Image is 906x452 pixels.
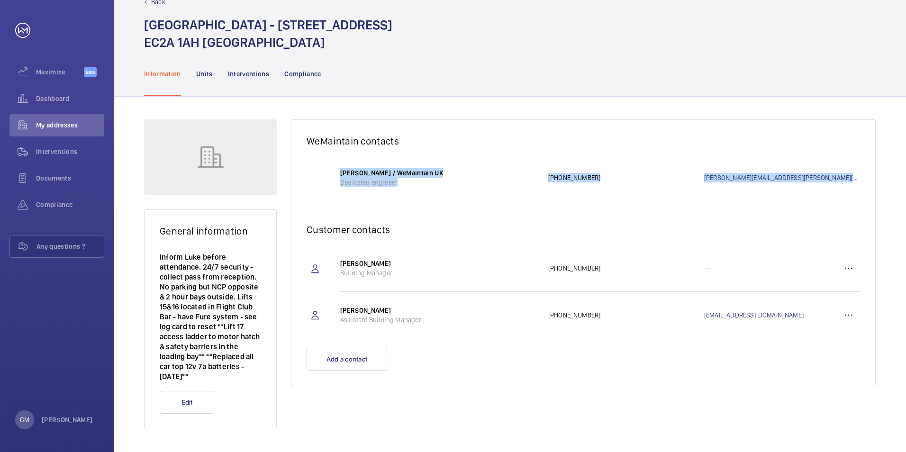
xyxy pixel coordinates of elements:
p: [PERSON_NAME] [340,306,539,315]
p: [PERSON_NAME] / WeMaintain UK [340,168,539,178]
h2: Customer contacts [307,224,860,235]
p: [PHONE_NUMBER] [548,263,704,273]
h2: General information [160,225,261,237]
span: Maximize [36,67,84,77]
h1: [GEOGRAPHIC_DATA] - [STREET_ADDRESS] EC2A 1AH [GEOGRAPHIC_DATA] [144,16,392,51]
span: My addresses [36,120,104,130]
p: Information [144,69,181,79]
p: [PHONE_NUMBER] [548,310,704,320]
p: Interventions [228,69,270,79]
span: Compliance [36,200,104,209]
p: Dedicated engineer [340,178,539,187]
p: Compliance [284,69,321,79]
p: Assistant Building Manager [340,315,539,325]
p: [PERSON_NAME] [42,415,93,425]
a: [EMAIL_ADDRESS][DOMAIN_NAME] [704,310,837,320]
button: Edit [160,391,214,414]
span: Interventions [36,147,104,156]
p: --- [704,263,712,273]
button: Add a contact [307,348,387,371]
p: GM [20,415,29,425]
p: Building Manager [340,268,539,278]
p: [PHONE_NUMBER] [548,173,704,182]
p: [PERSON_NAME] [340,259,539,268]
h2: WeMaintain contacts [307,135,860,147]
span: Beta [84,67,97,77]
a: [PERSON_NAME][EMAIL_ADDRESS][PERSON_NAME][DOMAIN_NAME] [704,173,860,182]
p: Units [196,69,213,79]
span: Dashboard [36,94,104,103]
span: Any questions ? [36,242,104,251]
p: Inform Luke before attendance. 24/7 security - collect pass from reception. No parking but NCP op... [160,252,261,381]
span: Documents [36,173,104,183]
